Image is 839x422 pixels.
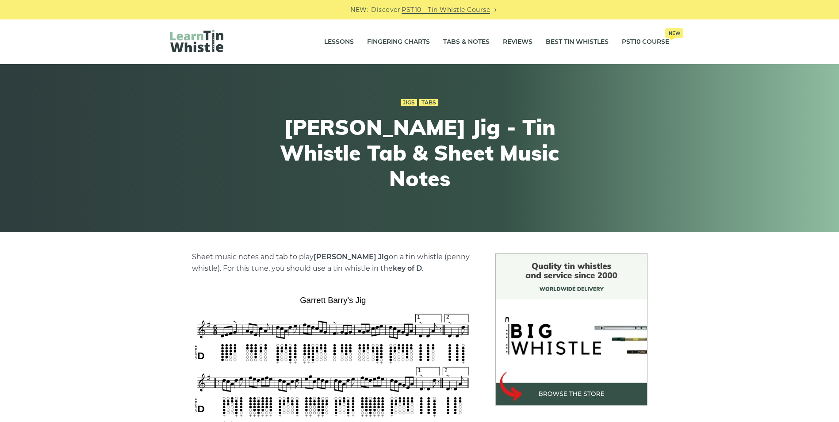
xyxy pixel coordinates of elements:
[324,31,354,53] a: Lessons
[314,253,389,261] strong: [PERSON_NAME] Jig
[622,31,669,53] a: PST10 CourseNew
[546,31,609,53] a: Best Tin Whistles
[257,115,582,191] h1: [PERSON_NAME] Jig - Tin Whistle Tab & Sheet Music Notes
[170,30,223,52] img: LearnTinWhistle.com
[503,31,533,53] a: Reviews
[419,99,438,106] a: Tabs
[367,31,430,53] a: Fingering Charts
[443,31,490,53] a: Tabs & Notes
[495,253,647,406] img: BigWhistle Tin Whistle Store
[665,28,683,38] span: New
[192,251,474,274] p: Sheet music notes and tab to play on a tin whistle (penny whistle). For this tune, you should use...
[401,99,417,106] a: Jigs
[393,264,422,272] strong: key of D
